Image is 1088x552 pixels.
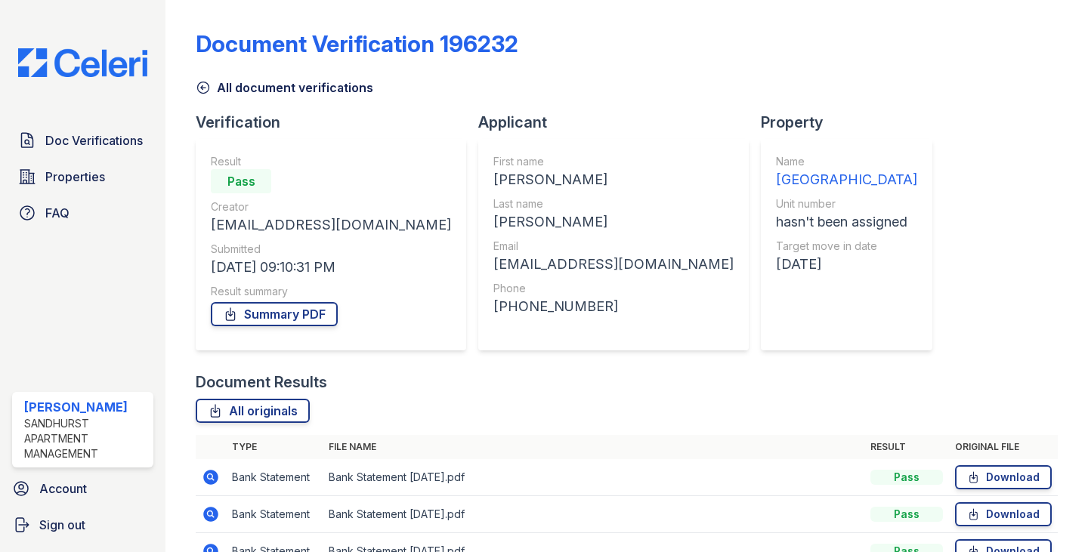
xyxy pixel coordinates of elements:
[870,507,943,522] div: Pass
[323,496,864,533] td: Bank Statement [DATE].pdf
[211,169,271,193] div: Pass
[196,399,310,423] a: All originals
[761,112,944,133] div: Property
[24,398,147,416] div: [PERSON_NAME]
[323,435,864,459] th: File name
[493,169,734,190] div: [PERSON_NAME]
[39,516,85,534] span: Sign out
[211,284,451,299] div: Result summary
[776,254,917,275] div: [DATE]
[493,154,734,169] div: First name
[323,459,864,496] td: Bank Statement [DATE].pdf
[949,435,1058,459] th: Original file
[12,198,153,228] a: FAQ
[776,169,917,190] div: [GEOGRAPHIC_DATA]
[955,465,1052,489] a: Download
[776,239,917,254] div: Target move in date
[12,125,153,156] a: Doc Verifications
[493,281,734,296] div: Phone
[493,211,734,233] div: [PERSON_NAME]
[478,112,761,133] div: Applicant
[6,48,159,77] img: CE_Logo_Blue-a8612792a0a2168367f1c8372b55b34899dd931a85d93a1a3d3e32e68fde9ad4.png
[493,239,734,254] div: Email
[864,435,949,459] th: Result
[776,196,917,211] div: Unit number
[196,112,478,133] div: Verification
[211,242,451,257] div: Submitted
[493,296,734,317] div: [PHONE_NUMBER]
[211,257,451,278] div: [DATE] 09:10:31 PM
[776,154,917,190] a: Name [GEOGRAPHIC_DATA]
[12,162,153,192] a: Properties
[211,214,451,236] div: [EMAIL_ADDRESS][DOMAIN_NAME]
[493,254,734,275] div: [EMAIL_ADDRESS][DOMAIN_NAME]
[226,496,323,533] td: Bank Statement
[24,416,147,461] div: Sandhurst Apartment Management
[226,459,323,496] td: Bank Statement
[226,435,323,459] th: Type
[776,154,917,169] div: Name
[211,154,451,169] div: Result
[6,473,159,504] a: Account
[870,470,943,485] div: Pass
[211,302,338,326] a: Summary PDF
[196,372,327,393] div: Document Results
[196,30,518,57] div: Document Verification 196232
[776,211,917,233] div: hasn't been assigned
[493,196,734,211] div: Last name
[211,199,451,214] div: Creator
[45,168,105,186] span: Properties
[39,480,87,498] span: Account
[196,79,373,97] a: All document verifications
[955,502,1052,526] a: Download
[45,204,70,222] span: FAQ
[6,510,159,540] a: Sign out
[45,131,143,150] span: Doc Verifications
